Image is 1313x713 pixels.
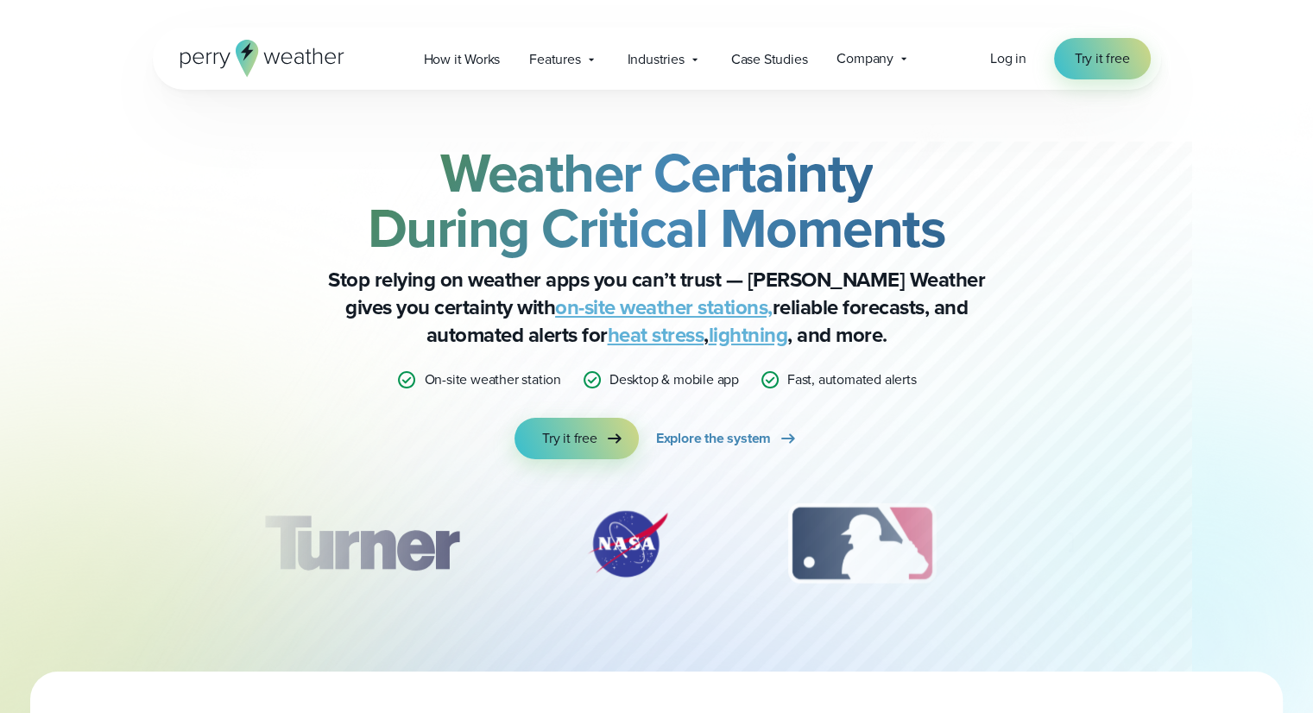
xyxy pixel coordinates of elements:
[836,48,893,69] span: Company
[424,369,560,390] p: On-site weather station
[709,319,788,350] a: lightning
[609,369,739,390] p: Desktop & mobile app
[567,501,688,587] img: NASA.svg
[1075,48,1130,69] span: Try it free
[424,49,501,70] span: How it Works
[514,418,639,459] a: Try it free
[731,49,808,70] span: Case Studies
[1036,501,1174,587] img: PGA.svg
[990,48,1026,69] a: Log in
[542,428,597,449] span: Try it free
[771,501,953,587] img: MLB.svg
[239,501,1075,596] div: slideshow
[409,41,515,77] a: How it Works
[656,418,799,459] a: Explore the system
[529,49,580,70] span: Features
[1036,501,1174,587] div: 4 of 12
[312,266,1002,349] p: Stop relying on weather apps you can’t trust — [PERSON_NAME] Weather gives you certainty with rel...
[238,501,483,587] div: 1 of 12
[716,41,823,77] a: Case Studies
[628,49,685,70] span: Industries
[555,292,773,323] a: on-site weather stations,
[771,501,953,587] div: 3 of 12
[368,132,946,268] strong: Weather Certainty During Critical Moments
[656,428,771,449] span: Explore the system
[608,319,704,350] a: heat stress
[990,48,1026,68] span: Log in
[787,369,917,390] p: Fast, automated alerts
[238,501,483,587] img: Turner-Construction_1.svg
[1054,38,1151,79] a: Try it free
[567,501,688,587] div: 2 of 12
